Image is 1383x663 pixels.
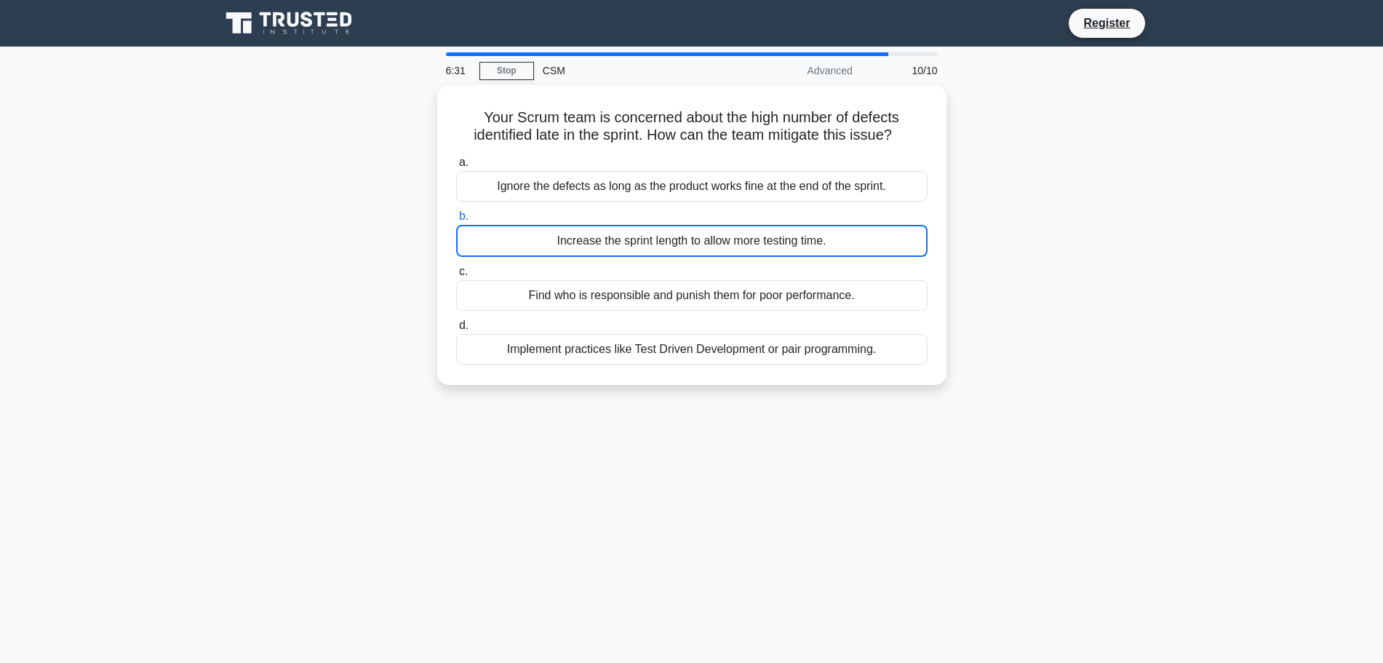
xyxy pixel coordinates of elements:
[459,319,469,331] span: d.
[479,62,534,80] a: Stop
[456,171,928,202] div: Ignore the defects as long as the product works fine at the end of the sprint.
[459,156,469,168] span: a.
[456,225,928,257] div: Increase the sprint length to allow more testing time.
[1075,14,1139,32] a: Register
[456,334,928,365] div: Implement practices like Test Driven Development or pair programming.
[861,56,946,85] div: 10/10
[456,280,928,311] div: Find who is responsible and punish them for poor performance.
[459,265,468,277] span: c.
[455,108,929,145] h5: Your Scrum team is concerned about the high number of defects identified late in the sprint. How ...
[534,56,734,85] div: CSM
[459,210,469,222] span: b.
[734,56,861,85] div: Advanced
[437,56,479,85] div: 6:31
